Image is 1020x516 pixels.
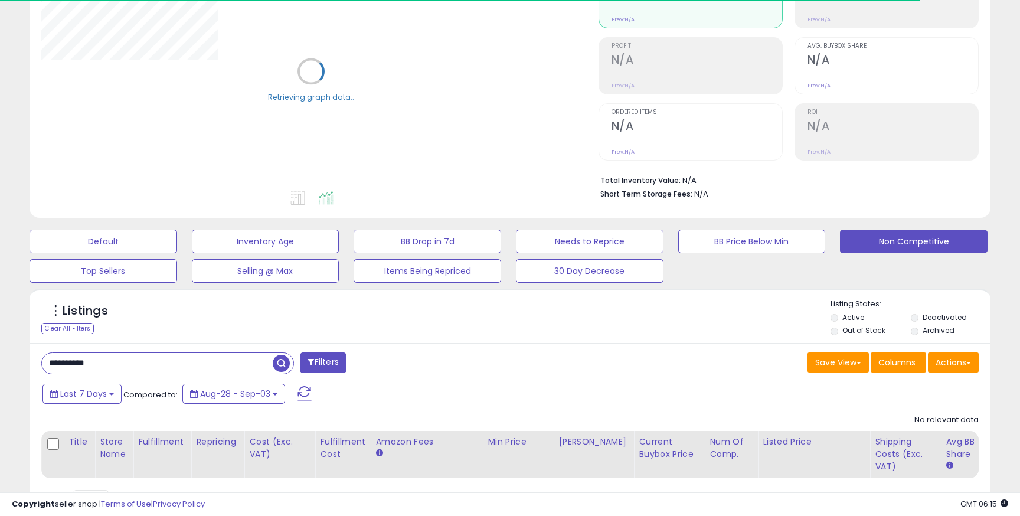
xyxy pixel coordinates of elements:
label: Active [842,312,864,322]
div: Shipping Costs (Exc. VAT) [875,436,936,473]
button: 30 Day Decrease [516,259,663,283]
button: Items Being Repriced [354,259,501,283]
button: Top Sellers [30,259,177,283]
div: Min Price [488,436,548,448]
button: BB Drop in 7d [354,230,501,253]
h2: N/A [612,53,782,69]
button: Selling @ Max [192,259,339,283]
small: Avg BB Share. [946,461,953,471]
h2: N/A [807,53,978,69]
div: Current Buybox Price [639,436,699,461]
small: Prev: N/A [807,148,831,155]
div: Fulfillment [138,436,186,448]
div: Amazon Fees [375,436,478,448]
span: Compared to: [123,389,178,400]
div: Clear All Filters [41,323,94,334]
button: Aug-28 - Sep-03 [182,384,285,404]
button: Columns [871,352,926,373]
button: Actions [928,352,979,373]
span: ROI [807,109,978,116]
label: Deactivated [923,312,967,322]
span: Aug-28 - Sep-03 [200,388,270,400]
div: Retrieving graph data.. [268,92,354,102]
span: Columns [878,357,916,368]
div: seller snap | | [12,499,205,510]
div: Title [68,436,90,448]
button: Filters [300,352,346,373]
span: Avg. Buybox Share [807,43,978,50]
small: Prev: N/A [612,148,635,155]
div: No relevant data [914,414,979,426]
label: Out of Stock [842,325,885,335]
small: Amazon Fees. [375,448,382,459]
b: Total Inventory Value: [600,175,681,185]
button: Save View [807,352,869,373]
button: Default [30,230,177,253]
button: Non Competitive [840,230,988,253]
div: Fulfillment Cost [320,436,365,461]
small: Prev: N/A [612,16,635,23]
small: Prev: N/A [807,16,831,23]
h2: N/A [612,119,782,135]
div: Listed Price [763,436,865,448]
a: Terms of Use [101,498,151,510]
small: Prev: N/A [612,82,635,89]
a: Privacy Policy [153,498,205,510]
div: Repricing [196,436,239,448]
div: [PERSON_NAME] [558,436,629,448]
small: Prev: N/A [807,82,831,89]
span: 2025-09-11 06:15 GMT [960,498,1008,510]
p: Listing States: [831,299,990,310]
label: Archived [923,325,954,335]
button: Needs to Reprice [516,230,663,253]
span: Last 7 Days [60,388,107,400]
div: Avg BB Share [946,436,989,461]
span: Profit [612,43,782,50]
h2: N/A [807,119,978,135]
button: BB Price Below Min [678,230,826,253]
span: N/A [694,188,708,200]
h5: Listings [63,303,108,319]
div: Num of Comp. [710,436,753,461]
button: Last 7 Days [42,384,122,404]
div: Cost (Exc. VAT) [249,436,310,461]
div: Store Name [100,436,128,461]
li: N/A [600,172,970,187]
span: Ordered Items [612,109,782,116]
strong: Copyright [12,498,55,510]
button: Inventory Age [192,230,339,253]
b: Short Term Storage Fees: [600,189,692,199]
